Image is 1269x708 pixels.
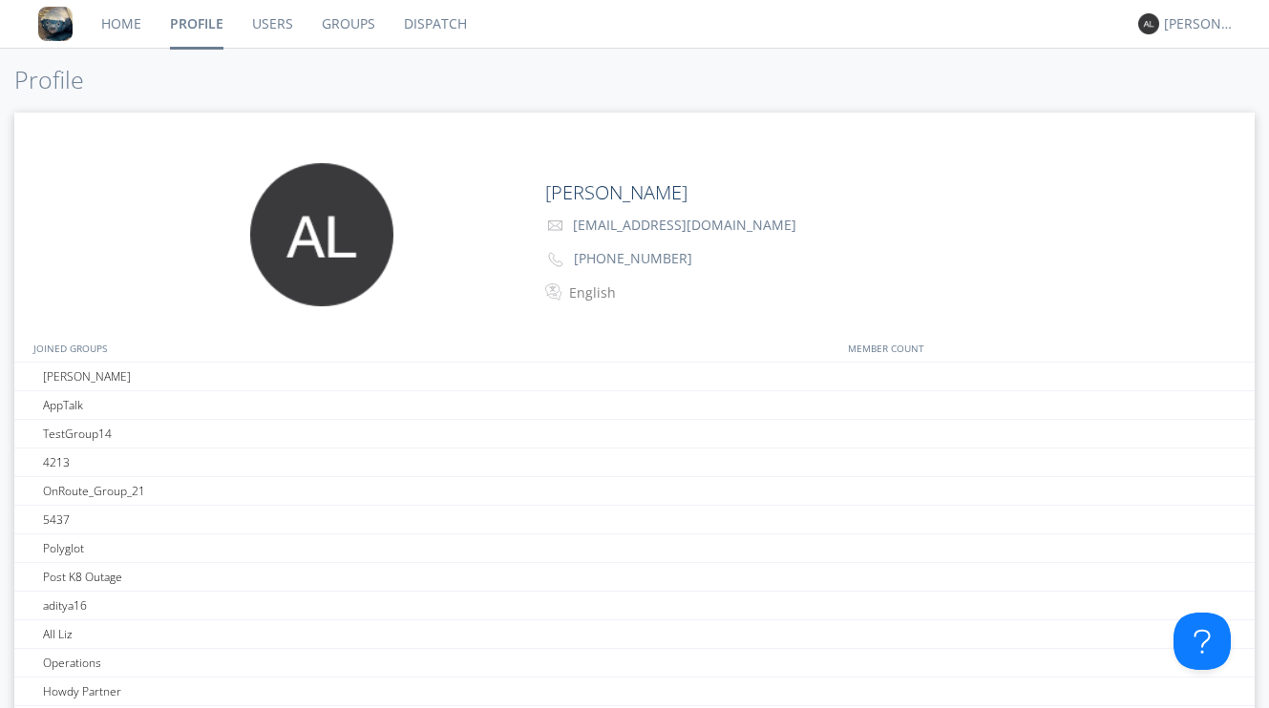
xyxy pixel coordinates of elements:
[38,677,442,705] div: Howdy Partner
[1174,613,1231,670] iframe: Toggle Customer Support
[38,563,442,591] div: Post K8 Outage
[38,420,442,448] div: TestGroup14
[1138,13,1159,34] img: 373638.png
[38,649,442,677] div: Operations
[14,67,1255,94] h1: Profile
[38,477,442,505] div: OnRoute_Group_21
[250,163,393,306] img: 373638.png
[38,7,73,41] img: 8ff700cf5bab4eb8a436322861af2272
[38,363,442,390] div: [PERSON_NAME]
[574,249,692,267] span: [PHONE_NUMBER]
[38,620,442,648] div: All Liz
[545,281,564,303] img: In groups with Translation enabled, your messages will be automatically translated to and from th...
[38,448,442,476] div: 4213
[38,391,442,419] div: AppTalk
[548,252,563,267] img: phone-outline.svg
[38,592,442,619] div: aditya16
[548,220,562,231] img: envelope-outline.svg
[843,334,1255,362] div: MEMBER COUNT
[569,283,729,302] div: English
[38,534,442,562] div: Polyglot
[29,334,430,362] div: JOINED GROUPS
[573,216,796,234] span: [EMAIL_ADDRESS][DOMAIN_NAME]
[1164,14,1236,33] div: [PERSON_NAME]
[38,506,442,533] div: 5437
[545,182,1137,203] h2: [PERSON_NAME]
